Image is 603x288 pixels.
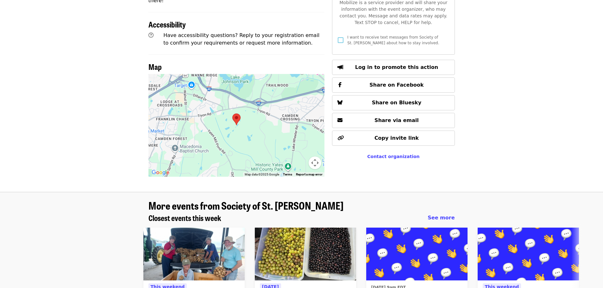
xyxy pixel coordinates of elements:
[148,198,343,213] span: More events from Society of St. [PERSON_NAME]
[478,228,579,281] img: Glean at Lynchburg Community Market! organized by Society of St. Andrew
[332,113,455,128] button: Share via email
[332,95,455,110] button: Share on Bluesky
[148,213,221,223] a: Closest events this week
[428,215,455,221] span: See more
[283,173,292,176] a: Terms (opens in new tab)
[374,135,419,141] span: Copy invite link
[150,169,171,177] img: Google
[309,156,321,169] button: Map camera controls
[347,35,439,45] span: I want to receive text messages from Society of St. [PERSON_NAME] about how to stay involved.
[148,61,162,72] span: Map
[148,19,186,30] span: Accessibility
[143,213,460,223] div: Closest events this week
[332,131,455,146] button: Copy invite link
[148,32,154,38] i: question-circle icon
[150,169,171,177] a: Open this area in Google Maps (opens a new window)
[332,77,455,93] button: Share on Facebook
[369,82,424,88] span: Share on Facebook
[148,212,221,223] span: Closest events this week
[296,173,323,176] a: Report a map error
[163,32,319,46] span: Have accessibility questions? Reply to your registration email to confirm your requirements or re...
[374,117,419,123] span: Share via email
[366,228,468,281] img: Riner, VA Turnips! organized by Society of St. Andrew
[372,100,422,106] span: Share on Bluesky
[367,154,419,159] a: Contact organization
[143,228,245,281] img: Potato Drop in New Hill, NC! organized by Society of St. Andrew
[245,173,279,176] span: Map data ©2025 Google
[332,60,455,75] button: Log in to promote this action
[428,214,455,222] a: See more
[255,228,356,281] img: Muscadines and Scuppernongs! organized by Society of St. Andrew
[355,64,438,70] span: Log in to promote this action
